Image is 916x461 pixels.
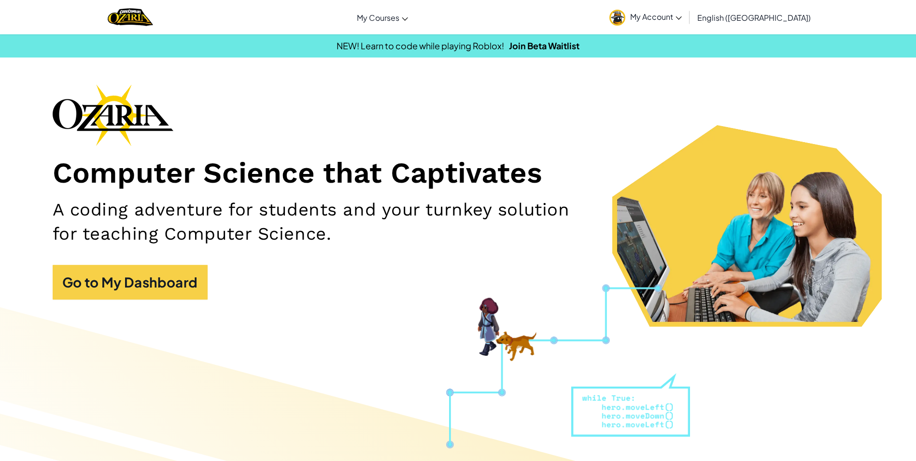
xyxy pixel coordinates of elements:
[53,198,596,245] h2: A coding adventure for students and your turnkey solution for teaching Computer Science.
[352,4,413,30] a: My Courses
[605,2,687,32] a: My Account
[357,13,399,23] span: My Courses
[108,7,153,27] a: Ozaria by CodeCombat logo
[609,10,625,26] img: avatar
[53,84,173,146] img: Ozaria branding logo
[108,7,153,27] img: Home
[337,40,504,51] span: NEW! Learn to code while playing Roblox!
[53,265,208,300] a: Go to My Dashboard
[697,13,811,23] span: English ([GEOGRAPHIC_DATA])
[692,4,816,30] a: English ([GEOGRAPHIC_DATA])
[53,156,864,191] h1: Computer Science that Captivates
[509,40,579,51] a: Join Beta Waitlist
[630,12,682,22] span: My Account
